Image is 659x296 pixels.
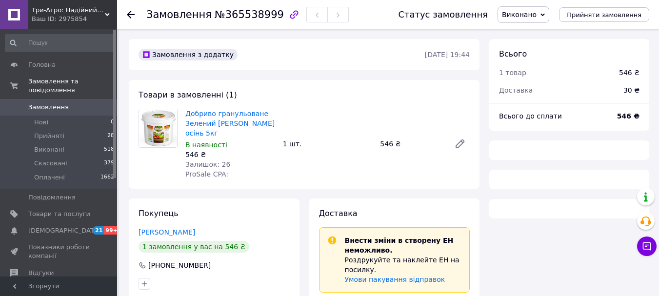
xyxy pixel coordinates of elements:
[139,90,237,99] span: Товари в замовленні (1)
[28,77,117,95] span: Замовлення та повідомлення
[111,118,114,127] span: 0
[345,237,454,254] span: Внести зміни в створену ЕН неможливо.
[147,260,212,270] div: [PHONE_NUMBER]
[185,170,228,178] span: ProSale CPA:
[617,112,639,120] b: 546 ₴
[215,9,284,20] span: №365538999
[93,226,104,235] span: 21
[502,11,537,19] span: Виконано
[425,51,470,59] time: [DATE] 19:44
[345,276,445,283] a: Умови пакування відправок
[185,110,275,137] a: Добриво гранульоване Зелений [PERSON_NAME] осінь 5кг
[32,6,105,15] span: Три-Агро: Надійний партнер для вашого саду та городу
[139,228,195,236] a: [PERSON_NAME]
[34,118,48,127] span: Нові
[28,243,90,260] span: Показники роботи компанії
[104,226,120,235] span: 99+
[637,237,657,256] button: Чат з покупцем
[104,145,114,154] span: 518
[376,137,446,151] div: 546 ₴
[279,137,377,151] div: 1 шт.
[127,10,135,20] div: Повернутися назад
[107,132,114,140] span: 28
[139,241,249,253] div: 1 замовлення у вас на 546 ₴
[34,173,65,182] span: Оплачені
[499,112,562,120] span: Всього до сплати
[28,269,54,277] span: Відгуки
[32,15,117,23] div: Ваш ID: 2975854
[139,109,177,147] img: Добриво гранульоване Зелений гай Золота осінь 5кг
[28,103,69,112] span: Замовлення
[28,226,100,235] span: [DEMOGRAPHIC_DATA]
[499,86,533,94] span: Доставка
[34,132,64,140] span: Прийняті
[28,60,56,69] span: Головна
[185,150,275,159] div: 546 ₴
[28,193,76,202] span: Повідомлення
[139,49,238,60] div: Замовлення з додатку
[559,7,649,22] button: Прийняти замовлення
[28,210,90,218] span: Товари та послуги
[319,209,358,218] span: Доставка
[345,255,462,275] p: Роздрукуйте та наклейте ЕН на посилку.
[499,69,526,77] span: 1 товар
[450,134,470,154] a: Редагувати
[100,173,114,182] span: 1662
[567,11,641,19] span: Прийняти замовлення
[104,159,114,168] span: 379
[185,160,230,168] span: Залишок: 26
[5,34,115,52] input: Пошук
[146,9,212,20] span: Замовлення
[34,145,64,154] span: Виконані
[139,209,179,218] span: Покупець
[619,68,639,78] div: 546 ₴
[185,141,227,149] span: В наявності
[618,79,645,101] div: 30 ₴
[499,49,527,59] span: Всього
[398,10,488,20] div: Статус замовлення
[34,159,67,168] span: Скасовані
